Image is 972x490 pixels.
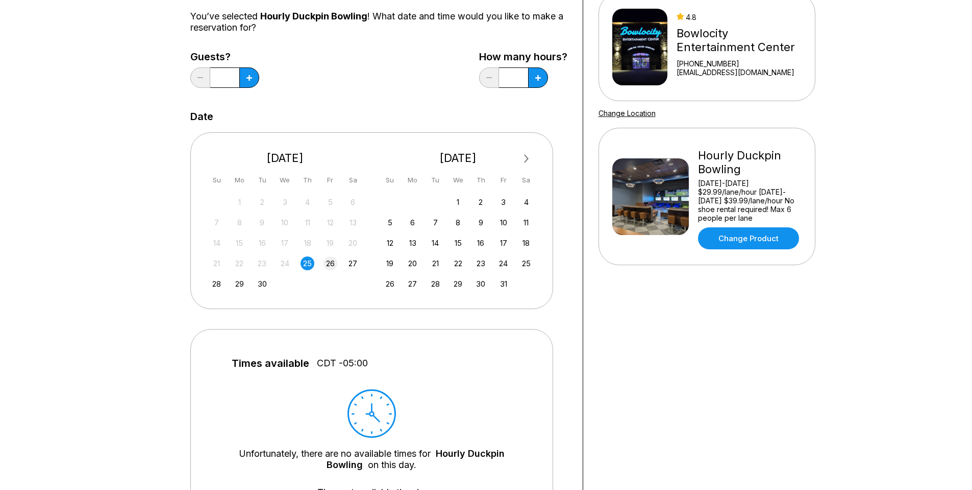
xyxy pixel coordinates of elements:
[301,216,314,229] div: Not available Thursday, September 11th, 2025
[278,236,292,250] div: Not available Wednesday, September 17th, 2025
[451,173,465,187] div: We
[429,256,442,270] div: Choose Tuesday, October 21st, 2025
[323,256,337,270] div: Choose Friday, September 26th, 2025
[346,216,360,229] div: Not available Saturday, September 13th, 2025
[233,256,246,270] div: Not available Monday, September 22nd, 2025
[612,9,667,85] img: Bowlocity Entertainment Center
[210,173,223,187] div: Su
[278,173,292,187] div: We
[451,216,465,229] div: Choose Wednesday, October 8th, 2025
[451,195,465,209] div: Choose Wednesday, October 1st, 2025
[677,13,802,21] div: 4.8
[496,236,510,250] div: Choose Friday, October 17th, 2025
[474,236,488,250] div: Choose Thursday, October 16th, 2025
[301,173,314,187] div: Th
[496,173,510,187] div: Fr
[255,195,269,209] div: Not available Tuesday, September 2nd, 2025
[346,236,360,250] div: Not available Saturday, September 20th, 2025
[451,277,465,291] div: Choose Wednesday, October 29th, 2025
[429,216,442,229] div: Choose Tuesday, October 7th, 2025
[677,59,802,68] div: [PHONE_NUMBER]
[519,216,533,229] div: Choose Saturday, October 11th, 2025
[429,277,442,291] div: Choose Tuesday, October 28th, 2025
[346,195,360,209] div: Not available Saturday, September 6th, 2025
[233,173,246,187] div: Mo
[599,109,656,118] a: Change Location
[221,448,522,471] div: Unfortunately, there are no available times for on this day.
[519,256,533,270] div: Choose Saturday, October 25th, 2025
[278,195,292,209] div: Not available Wednesday, September 3rd, 2025
[496,277,510,291] div: Choose Friday, October 31st, 2025
[496,195,510,209] div: Choose Friday, October 3rd, 2025
[210,236,223,250] div: Not available Sunday, September 14th, 2025
[255,236,269,250] div: Not available Tuesday, September 16th, 2025
[474,195,488,209] div: Choose Thursday, October 2nd, 2025
[451,256,465,270] div: Choose Wednesday, October 22nd, 2025
[255,256,269,270] div: Not available Tuesday, September 23rd, 2025
[346,173,360,187] div: Sa
[474,277,488,291] div: Choose Thursday, October 30th, 2025
[317,358,368,369] span: CDT -05:00
[260,11,367,21] span: Hourly Duckpin Bowling
[451,236,465,250] div: Choose Wednesday, October 15th, 2025
[474,173,488,187] div: Th
[519,236,533,250] div: Choose Saturday, October 18th, 2025
[210,216,223,229] div: Not available Sunday, September 7th, 2025
[519,195,533,209] div: Choose Saturday, October 4th, 2025
[406,277,419,291] div: Choose Monday, October 27th, 2025
[301,256,314,270] div: Choose Thursday, September 25th, 2025
[323,236,337,250] div: Not available Friday, September 19th, 2025
[474,256,488,270] div: Choose Thursday, October 23rd, 2025
[518,151,535,167] button: Next Month
[232,358,309,369] span: Times available
[519,173,533,187] div: Sa
[383,256,397,270] div: Choose Sunday, October 19th, 2025
[383,173,397,187] div: Su
[190,111,213,122] label: Date
[233,277,246,291] div: Choose Monday, September 29th, 2025
[698,179,802,222] div: [DATE]-[DATE] $29.99/lane/hour [DATE]-[DATE] $39.99/lane/hour No shoe rental required! Max 6 peop...
[479,51,567,62] label: How many hours?
[323,173,337,187] div: Fr
[233,195,246,209] div: Not available Monday, September 1st, 2025
[323,216,337,229] div: Not available Friday, September 12th, 2025
[323,195,337,209] div: Not available Friday, September 5th, 2025
[346,256,360,270] div: Choose Saturday, September 27th, 2025
[698,227,799,249] a: Change Product
[255,173,269,187] div: Tu
[278,256,292,270] div: Not available Wednesday, September 24th, 2025
[383,277,397,291] div: Choose Sunday, October 26th, 2025
[379,151,537,165] div: [DATE]
[301,195,314,209] div: Not available Thursday, September 4th, 2025
[209,194,362,291] div: month 2025-09
[406,256,419,270] div: Choose Monday, October 20th, 2025
[255,277,269,291] div: Choose Tuesday, September 30th, 2025
[382,194,535,291] div: month 2025-10
[233,216,246,229] div: Not available Monday, September 8th, 2025
[278,216,292,229] div: Not available Wednesday, September 10th, 2025
[233,236,246,250] div: Not available Monday, September 15th, 2025
[210,256,223,270] div: Not available Sunday, September 21st, 2025
[190,51,259,62] label: Guests?
[383,216,397,229] div: Choose Sunday, October 5th, 2025
[406,236,419,250] div: Choose Monday, October 13th, 2025
[496,256,510,270] div: Choose Friday, October 24th, 2025
[677,68,802,77] a: [EMAIL_ADDRESS][DOMAIN_NAME]
[612,158,689,235] img: Hourly Duckpin Bowling
[383,236,397,250] div: Choose Sunday, October 12th, 2025
[698,149,802,176] div: Hourly Duckpin Bowling
[255,216,269,229] div: Not available Tuesday, September 9th, 2025
[429,173,442,187] div: Tu
[406,216,419,229] div: Choose Monday, October 6th, 2025
[301,236,314,250] div: Not available Thursday, September 18th, 2025
[677,27,802,54] div: Bowlocity Entertainment Center
[474,216,488,229] div: Choose Thursday, October 9th, 2025
[210,277,223,291] div: Choose Sunday, September 28th, 2025
[327,448,505,470] a: Hourly Duckpin Bowling
[206,151,364,165] div: [DATE]
[406,173,419,187] div: Mo
[496,216,510,229] div: Choose Friday, October 10th, 2025
[429,236,442,250] div: Choose Tuesday, October 14th, 2025
[190,11,567,33] div: You’ve selected ! What date and time would you like to make a reservation for?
